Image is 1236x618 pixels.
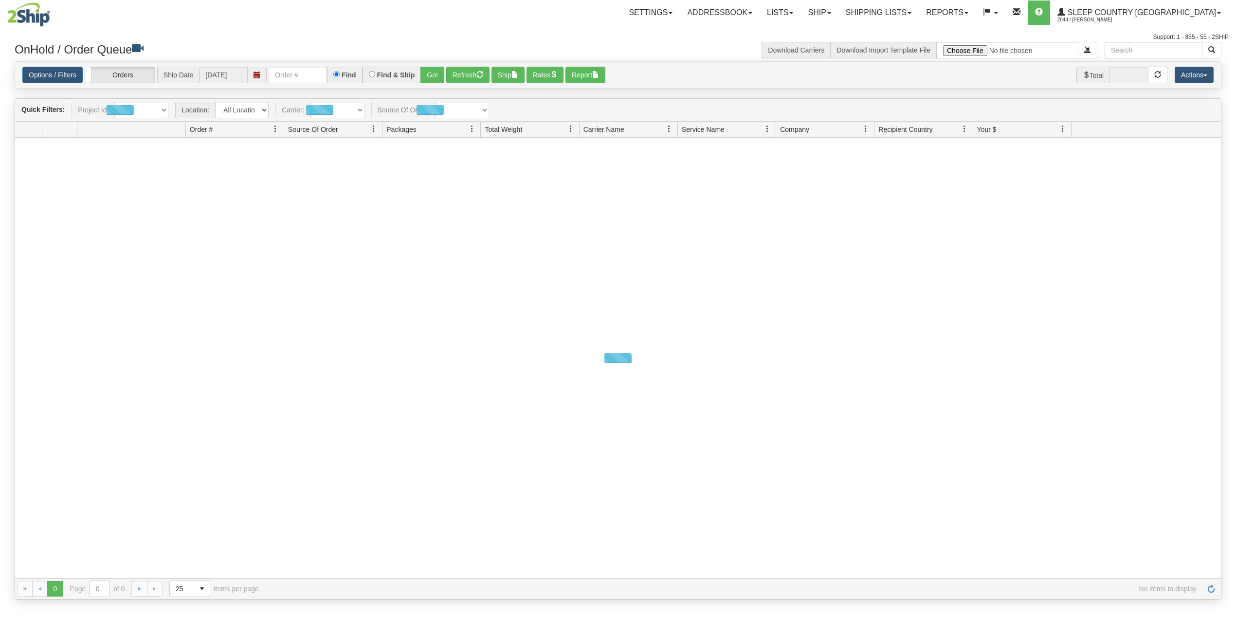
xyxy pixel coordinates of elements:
a: Order # filter column settings [267,121,284,137]
a: Refresh [1203,581,1219,597]
span: Total [1076,67,1110,83]
a: Recipient Country filter column settings [956,121,973,137]
span: items per page [169,581,259,597]
a: Your $ filter column settings [1054,121,1071,137]
span: Page sizes drop down [169,581,210,597]
input: Search [1105,42,1202,58]
input: Import [937,42,1078,58]
a: Sleep Country [GEOGRAPHIC_DATA] 2044 / [PERSON_NAME] [1050,0,1228,25]
a: Company filter column settings [857,121,874,137]
span: Your $ [977,125,997,134]
a: Download Import Template File [836,46,930,54]
span: Ship Date [157,67,199,83]
img: logo2044.jpg [7,2,50,27]
span: No items to display [273,585,1197,593]
a: Lists [760,0,800,25]
a: Shipping lists [838,0,919,25]
button: Actions [1175,67,1214,83]
h3: OnHold / Order Queue [15,42,611,56]
iframe: chat widget [1214,259,1235,359]
button: Report [565,67,605,83]
input: Order # [269,67,327,83]
button: Ship [491,67,525,83]
a: Options / Filters [22,67,83,83]
a: Addressbook [680,0,760,25]
a: Settings [621,0,680,25]
span: select [194,581,210,597]
div: grid toolbar [15,99,1221,122]
span: Sleep Country [GEOGRAPHIC_DATA] [1065,8,1216,17]
a: Ship [800,0,838,25]
label: Quick Filters: [21,105,65,114]
span: Total Weight [485,125,522,134]
span: Service Name [682,125,725,134]
button: Search [1202,42,1221,58]
span: Source Of Order [288,125,338,134]
span: Location: [175,102,215,118]
span: Page of 0 [70,581,125,597]
span: Company [780,125,809,134]
label: Find [342,72,356,78]
span: Recipient Country [878,125,932,134]
span: 2044 / [PERSON_NAME] [1057,15,1130,25]
a: Source Of Order filter column settings [365,121,382,137]
a: Reports [919,0,976,25]
label: Orders [85,67,155,83]
span: Order # [190,125,213,134]
button: Go! [420,67,444,83]
button: Refresh [446,67,490,83]
span: Page 0 [47,581,63,597]
a: Total Weight filter column settings [563,121,579,137]
span: Packages [386,125,416,134]
a: Packages filter column settings [464,121,480,137]
span: 25 [176,584,188,594]
label: Find & Ship [377,72,415,78]
button: Rates [527,67,564,83]
a: Service Name filter column settings [759,121,776,137]
a: Carrier Name filter column settings [661,121,677,137]
span: Carrier Name [583,125,624,134]
a: Download Carriers [768,46,824,54]
div: Support: 1 - 855 - 55 - 2SHIP [7,33,1229,41]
